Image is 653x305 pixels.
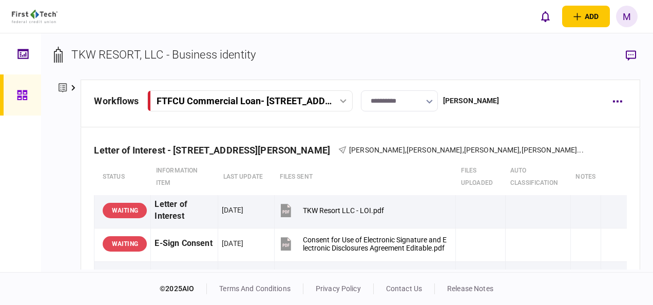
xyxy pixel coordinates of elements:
div: Valerie Weatherly [349,145,584,156]
div: [DATE] [222,238,243,249]
button: open adding identity options [562,6,610,27]
span: , [463,146,464,154]
div: MBL [155,265,214,289]
th: status [94,159,151,195]
div: [PERSON_NAME] [443,96,500,106]
div: E-Sign Consent [155,232,214,255]
button: Consent for Use of Electronic Signature and Electronic Disclosures Agreement Editable.pdf [278,232,447,255]
span: , [520,146,521,154]
th: Files uploaded [456,159,505,195]
th: files sent [275,159,456,195]
div: [DATE] [222,205,243,215]
span: [PERSON_NAME] [349,146,405,154]
span: [PERSON_NAME] [522,146,578,154]
div: WAITING [103,270,147,285]
a: privacy policy [316,284,361,293]
span: , [405,146,407,154]
button: M [616,6,638,27]
span: [PERSON_NAME] [407,146,463,154]
th: Information item [151,159,218,195]
th: auto classification [505,159,570,195]
div: FTFCU Commercial Loan - [STREET_ADDRESS] [157,96,332,106]
div: TKW RESORT, LLC - Business identity [71,46,256,63]
a: terms and conditions [219,284,291,293]
button: open notifications list [534,6,556,27]
a: release notes [447,284,493,293]
div: TKW Resort LLC - LOI.pdf [303,206,384,215]
th: last update [218,159,275,195]
div: © 2025 AIO [160,283,207,294]
span: [PERSON_NAME] [464,146,520,154]
button: FTFCU Commercial Loan- [STREET_ADDRESS] [147,90,353,111]
div: Letter of Interest - [STREET_ADDRESS][PERSON_NAME] [94,145,338,156]
img: client company logo [12,10,57,23]
th: notes [570,159,601,195]
div: workflows [94,94,139,108]
div: WAITING [103,203,147,218]
div: Consent for Use of Electronic Signature and Electronic Disclosures Agreement Editable.pdf [303,236,447,252]
button: TKW Resort LLC - LOI.pdf [278,199,384,222]
div: Letter of Interest [155,199,214,222]
a: contact us [386,284,422,293]
div: WAITING [103,236,147,252]
span: ... [577,145,583,156]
